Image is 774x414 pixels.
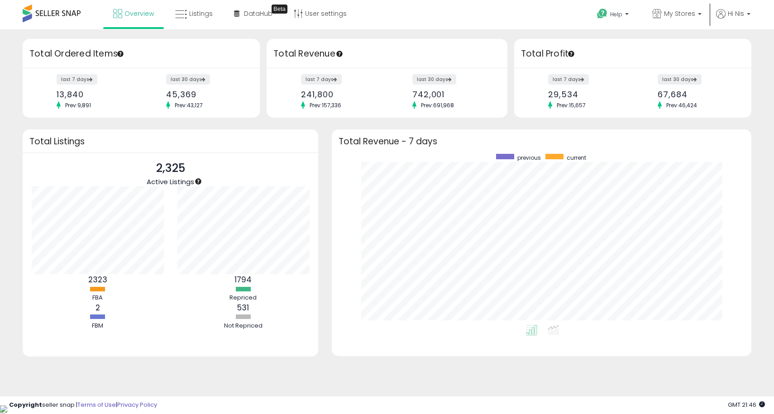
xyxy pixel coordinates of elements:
span: 2025-10-10 21:46 GMT [728,400,765,409]
label: last 7 days [301,74,342,85]
div: FBA [71,294,125,302]
strong: Copyright [9,400,42,409]
span: current [567,154,586,162]
span: Active Listings [147,177,194,186]
span: Prev: 157,336 [305,101,346,109]
div: 742,001 [412,90,492,99]
div: 29,534 [548,90,626,99]
i: Get Help [597,8,608,19]
h3: Total Revenue [273,48,501,60]
label: last 30 days [166,74,210,85]
span: Help [610,10,622,18]
b: 531 [237,302,249,313]
a: Privacy Policy [117,400,157,409]
div: Repriced [216,294,270,302]
label: last 7 days [57,74,97,85]
span: Prev: 691,968 [416,101,459,109]
h3: Total Revenue - 7 days [339,138,745,145]
label: last 30 days [658,74,702,85]
h3: Total Listings [29,138,311,145]
span: DataHub [244,9,272,18]
span: Prev: 9,891 [61,101,96,109]
a: Terms of Use [77,400,116,409]
h3: Total Ordered Items [29,48,253,60]
span: Prev: 46,424 [662,101,702,109]
label: last 30 days [412,74,456,85]
div: Tooltip anchor [272,5,287,14]
label: last 7 days [548,74,589,85]
div: Tooltip anchor [335,50,344,58]
div: 45,369 [166,90,244,99]
div: Tooltip anchor [567,50,575,58]
div: Tooltip anchor [194,177,202,186]
b: 2323 [88,274,107,285]
div: 67,684 [658,90,736,99]
span: My Stores [664,9,695,18]
div: Not Repriced [216,322,270,330]
div: Tooltip anchor [116,50,124,58]
span: Overview [124,9,154,18]
span: Prev: 43,127 [170,101,207,109]
span: Prev: 15,657 [552,101,590,109]
div: seller snap | | [9,401,157,409]
b: 1794 [234,274,252,285]
div: FBM [71,322,125,330]
span: Hi Nis [728,9,744,18]
span: previous [517,154,541,162]
div: 241,800 [301,90,380,99]
a: Help [590,1,638,29]
p: 2,325 [147,160,194,177]
h3: Total Profit [521,48,745,60]
div: 13,840 [57,90,134,99]
b: 2 [96,302,100,313]
span: Listings [189,9,213,18]
a: Hi Nis [716,9,750,29]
